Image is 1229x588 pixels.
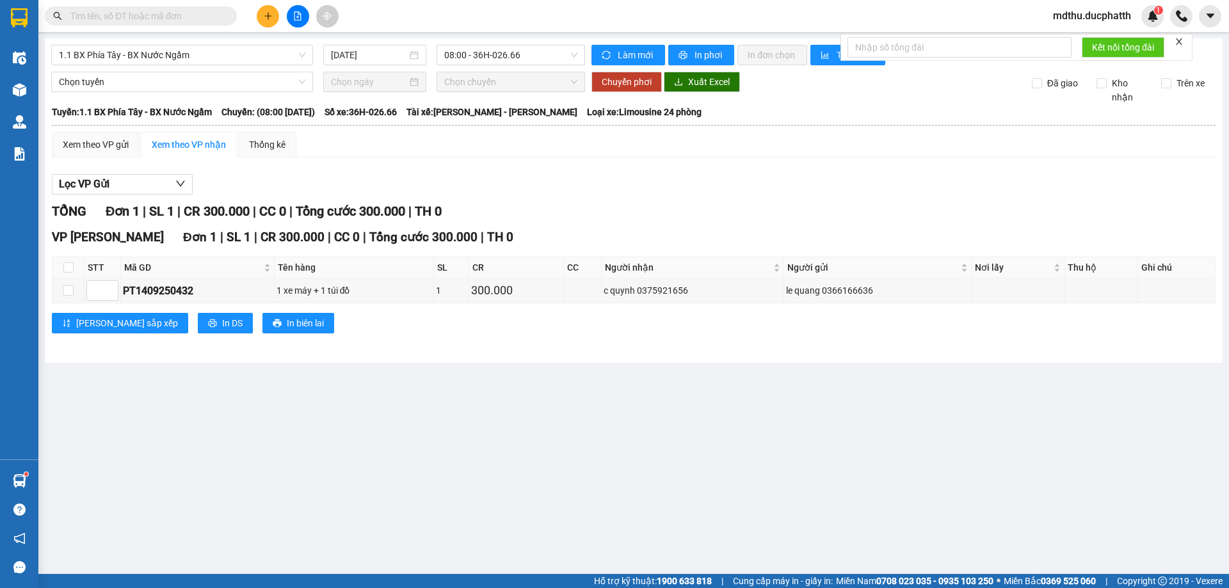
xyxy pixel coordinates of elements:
span: CC 0 [259,203,286,219]
strong: 0369 525 060 [1041,576,1096,586]
span: | [289,203,293,219]
strong: 1900 633 818 [657,576,712,586]
span: notification [13,532,26,544]
span: | [481,230,484,244]
span: CR 300.000 [261,230,325,244]
span: message [13,561,26,573]
span: | [253,203,256,219]
span: printer [679,51,689,61]
input: 14/09/2025 [331,48,407,62]
img: warehouse-icon [13,51,26,65]
span: bar-chart [821,51,831,61]
span: Tổng cước 300.000 [369,230,478,244]
span: Miền Nam [836,574,993,588]
button: printerIn DS [198,313,253,333]
button: caret-down [1199,5,1221,28]
span: TH 0 [415,203,442,219]
th: Ghi chú [1138,257,1216,278]
img: logo-vxr [11,8,28,28]
span: Cung cấp máy in - giấy in: [733,574,833,588]
td: PT1409250432 [121,278,275,303]
span: ⚪️ [997,578,1000,584]
img: warehouse-icon [13,474,26,488]
th: Tên hàng [275,257,434,278]
span: sort-ascending [62,319,71,329]
th: STT [84,257,121,278]
div: Xem theo VP gửi [63,138,129,152]
b: Tuyến: 1.1 BX Phía Tây - BX Nước Ngầm [52,107,212,117]
button: In đơn chọn [737,45,807,65]
span: search [53,12,62,20]
span: Chọn tuyến [59,72,305,91]
th: CR [469,257,563,278]
input: Tìm tên, số ĐT hoặc mã đơn [70,9,221,23]
span: mdthu.ducphatth [1043,8,1141,24]
div: c quynh 0375921656 [604,283,782,298]
span: Tổng cước 300.000 [296,203,405,219]
span: In biên lai [287,316,324,330]
div: 1 xe máy + 1 túi đồ [277,283,431,298]
span: | [254,230,257,244]
button: file-add [287,5,309,28]
span: TỔNG [52,203,86,219]
div: Xem theo VP nhận [152,138,226,152]
strong: 0708 023 035 - 0935 103 250 [876,576,993,586]
span: 08:00 - 36H-026.66 [444,45,577,65]
span: Chuyến: (08:00 [DATE]) [221,105,315,119]
span: Kết nối tổng đài [1092,40,1154,54]
sup: 1 [24,472,28,476]
span: copyright [1158,576,1167,585]
span: aim [323,12,332,20]
div: Thống kê [249,138,285,152]
span: | [328,230,331,244]
span: [PERSON_NAME] sắp xếp [76,316,178,330]
span: Tài xế: [PERSON_NAME] - [PERSON_NAME] [406,105,577,119]
img: icon-new-feature [1147,10,1159,22]
button: printerIn biên lai [262,313,334,333]
span: Miền Bắc [1004,574,1096,588]
span: question-circle [13,504,26,516]
img: solution-icon [13,147,26,161]
span: | [220,230,223,244]
span: | [363,230,366,244]
input: Nhập số tổng đài [847,37,1072,58]
span: Người gửi [787,260,958,274]
span: Người nhận [605,260,771,274]
span: 1 [1156,6,1161,15]
span: file-add [293,12,302,20]
span: TH 0 [487,230,513,244]
span: VP [PERSON_NAME] [52,230,164,244]
span: printer [208,319,217,329]
span: | [177,203,181,219]
div: PT1409250432 [123,283,272,299]
span: SL 1 [149,203,174,219]
button: printerIn phơi [668,45,734,65]
span: download [674,77,683,88]
img: warehouse-icon [13,83,26,97]
span: caret-down [1205,10,1216,22]
span: Loại xe: Limousine 24 phòng [587,105,702,119]
span: Số xe: 36H-026.66 [325,105,397,119]
button: syncLàm mới [591,45,665,65]
button: Chuyển phơi [591,72,662,92]
span: Mã GD [124,260,261,274]
span: Đơn 1 [106,203,140,219]
span: | [1105,574,1107,588]
span: plus [264,12,273,20]
span: down [175,179,186,189]
img: phone-icon [1176,10,1187,22]
span: Làm mới [618,48,655,62]
span: | [721,574,723,588]
span: Đã giao [1042,76,1083,90]
span: CR 300.000 [184,203,250,219]
span: In DS [222,316,243,330]
th: SL [434,257,469,278]
span: | [408,203,412,219]
th: CC [564,257,602,278]
span: Kho nhận [1107,76,1152,104]
span: Nơi lấy [975,260,1051,274]
span: Trên xe [1171,76,1210,90]
span: printer [273,319,282,329]
img: warehouse-icon [13,115,26,129]
span: Đơn 1 [183,230,217,244]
